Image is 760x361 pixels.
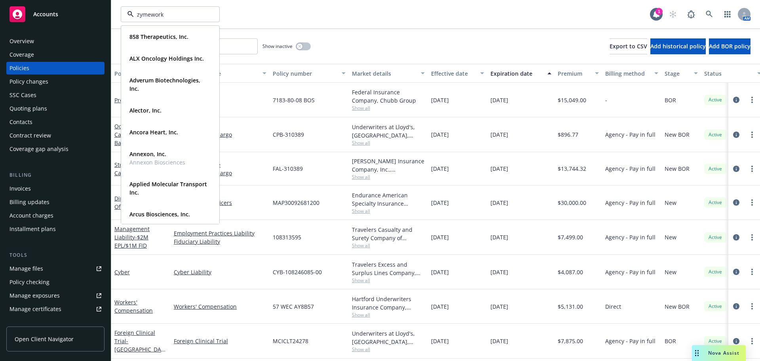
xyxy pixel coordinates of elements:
span: 57 WEC AY8B57 [273,302,314,311]
input: Filter by keyword [134,10,203,19]
div: Billing method [605,69,650,78]
div: Manage certificates [9,303,61,315]
div: Hartford Underwriters Insurance Company, Hartford Insurance Group [352,295,425,311]
div: Stage [665,69,689,78]
a: Account charges [6,209,104,222]
div: Policy number [273,69,337,78]
span: - Cargo [114,161,163,177]
span: New BOR [665,130,690,139]
span: MAP30092681200 [273,199,319,207]
span: $896.77 [558,130,578,139]
span: BOR [665,96,676,104]
button: Stage [661,64,701,83]
span: [DATE] [431,233,449,241]
div: Coverage [9,48,34,61]
span: Agency - Pay in full [605,199,655,207]
strong: ALX Oncology Holdings Inc. [129,55,204,62]
span: [DATE] [490,130,508,139]
a: SSC Cases [6,89,104,101]
span: Show all [352,105,425,111]
a: Switch app [720,6,735,22]
div: Policy details [114,69,159,78]
span: Active [707,234,723,241]
a: circleInformation [731,95,741,105]
span: BOR [665,337,676,345]
span: Active [707,199,723,206]
button: Policy details [111,64,171,83]
div: Overview [9,35,34,48]
span: $7,875.00 [558,337,583,345]
span: Active [707,268,723,275]
a: Manage claims [6,316,104,329]
button: Policy number [270,64,349,83]
span: Agency - Pay in full [605,337,655,345]
a: Coverage [6,48,104,61]
span: [DATE] [431,199,449,207]
span: Agency - Pay in full [605,233,655,241]
span: Open Client Navigator [15,335,74,343]
span: $30,000.00 [558,199,586,207]
div: Policy checking [9,276,49,288]
a: Accounts [6,3,104,25]
button: Lines of coverage [171,64,270,83]
span: MCICLT24278 [273,337,308,345]
a: Search [701,6,717,22]
a: Product Liability [114,96,157,104]
div: Underwriters at Lloyd's, [GEOGRAPHIC_DATA], [PERSON_NAME] of [GEOGRAPHIC_DATA], Clinical Trials I... [352,329,425,346]
span: $15,049.00 [558,96,586,104]
span: Active [707,303,723,310]
div: Coverage gap analysis [9,143,68,155]
span: Active [707,96,723,103]
a: Foreign Clinical Trial [174,337,266,345]
div: Manage files [9,262,43,275]
a: Workers' Compensation [174,302,266,311]
span: [DATE] [490,302,508,311]
a: Coverage gap analysis [6,143,104,155]
span: CYB-108246085-00 [273,268,322,276]
a: Directors and Officers [114,195,162,210]
button: Nova Assist [692,345,746,361]
a: Management Liability [114,225,150,249]
span: [DATE] [431,164,449,173]
div: Effective date [431,69,475,78]
a: Contract review [6,129,104,142]
span: Show all [352,139,425,146]
div: Contract review [9,129,51,142]
span: 108313595 [273,233,301,241]
span: Active [707,338,723,345]
span: [DATE] [431,96,449,104]
span: Agency - Pay in full [605,164,655,173]
div: Invoices [9,182,31,195]
span: Show all [352,277,425,284]
span: FAL-310389 [273,164,303,173]
a: Billing updates [6,196,104,208]
button: Add historical policy [650,38,706,54]
span: New [665,199,676,207]
a: Ocean Marine / Cargo [114,122,159,147]
a: Inventory Storage [174,160,266,169]
button: Effective date [428,64,487,83]
div: Tools [6,251,104,259]
strong: Annexon, Inc. [129,150,166,158]
a: Ocean Marine / Cargo [174,130,266,139]
a: more [747,267,757,277]
button: Premium [555,64,602,83]
span: Add historical policy [650,42,706,50]
div: Expiration date [490,69,543,78]
a: Workers' Compensation [114,298,153,314]
div: Drag to move [692,345,702,361]
span: $7,499.00 [558,233,583,241]
a: circleInformation [731,164,741,174]
a: circleInformation [731,233,741,242]
span: 7183-80-08 BOS [273,96,315,104]
span: Show all [352,311,425,318]
span: [DATE] [490,164,508,173]
button: Expiration date [487,64,555,83]
a: Policy checking [6,276,104,288]
span: [DATE] [490,96,508,104]
a: Invoices [6,182,104,195]
div: Billing [6,171,104,179]
span: - [605,96,607,104]
a: Ocean Marine / Cargo [174,169,266,177]
span: Nova Assist [708,350,739,356]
